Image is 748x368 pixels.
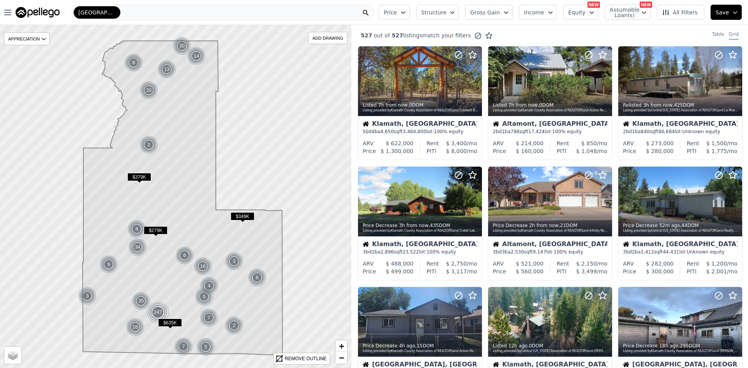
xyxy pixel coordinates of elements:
[363,268,376,275] div: Price
[427,139,439,147] div: Rent
[363,108,478,113] div: Listing provided by Klamath County Association of REALTORS and Coldwell Banker [PERSON_NAME] Premier
[446,148,467,154] span: $ 8,000
[363,249,477,255] div: 3 bd 2 ba sqft lot · 100% equity
[697,268,737,275] div: /mo
[729,31,739,40] div: Grid
[132,292,151,310] img: g1.png
[610,7,635,18] span: Assumable Loan(s)
[402,129,426,134] span: 3,484,800
[511,249,524,255] span: 2,530
[557,260,569,268] div: Rent
[361,32,372,39] span: 527
[493,249,607,255] div: 3 bd 3 ba sqft lot · 100% equity
[363,260,374,268] div: ARV
[194,257,212,276] div: 16
[16,7,60,18] img: Pellego
[379,5,410,20] button: Price
[687,147,697,155] div: PITI
[427,268,436,275] div: PITI
[399,343,415,349] time: 2025-08-27 21:20
[139,81,158,100] div: 20
[493,268,506,275] div: Price
[566,147,607,155] div: /mo
[641,249,654,255] span: 1,412
[641,129,650,134] span: 840
[623,222,738,229] div: Price Decrease , 44 DOM
[623,147,636,155] div: Price
[557,147,566,155] div: PITI
[623,268,636,275] div: Price
[663,249,679,255] span: 44,431
[78,9,116,16] span: [GEOGRAPHIC_DATA]
[248,268,266,287] div: 6
[386,261,413,267] span: $ 488,000
[199,308,218,327] div: 7
[174,337,193,356] div: 7
[285,355,326,362] div: REMOVE OUTLINE
[402,249,419,255] span: 23,522
[378,102,408,108] time: 2025-08-28 07:48
[643,102,673,108] time: 2025-08-28 03:57
[446,261,467,267] span: $ 2,750
[195,287,213,306] div: 5
[386,140,413,146] span: $ 622,000
[493,361,499,368] img: House
[623,102,738,108] div: Relisted , 425 DOM
[363,361,369,368] img: House
[390,32,403,39] span: 527
[225,252,243,271] div: 3
[157,60,176,79] div: 13
[566,268,607,275] div: /mo
[568,9,586,16] span: Equity
[158,319,182,327] span: $635K
[358,46,482,160] a: Listed 7h from now,0DOMListing provided byKlamath County Association of REALTORSand Coldwell Bank...
[563,5,598,20] button: Equity
[128,238,147,257] div: 34
[363,349,478,354] div: Listing provided by Klamath County Association of REALTORS and Action Realty
[173,37,191,55] div: 30
[557,139,569,147] div: Rent
[516,140,543,146] span: $ 214,000
[126,318,145,336] div: 16
[493,121,607,129] div: Altamont, [GEOGRAPHIC_DATA]
[716,9,729,16] span: Save
[662,9,698,16] span: All Filters
[127,173,151,181] span: $379K
[524,9,544,16] span: Income
[659,223,680,228] time: 2025-08-28 00:04
[493,139,504,147] div: ARV
[339,353,344,363] span: −
[687,139,699,147] div: Rent
[439,260,477,268] div: /mo
[493,260,504,268] div: ARV
[381,129,394,134] span: 4,650
[427,147,436,155] div: PITI
[712,31,724,40] div: Table
[446,140,467,146] span: $ 3,400
[711,5,742,20] button: Save
[658,129,675,134] span: 86,684
[576,148,597,154] span: $ 1,048
[493,102,608,108] div: Listed , 0 DOM
[351,32,493,40] div: out of listings
[706,140,727,146] span: $ 1,500
[646,261,674,267] span: $ 282,000
[78,287,97,305] div: 3
[4,347,21,364] a: Layers
[187,47,206,65] div: 14
[493,222,608,229] div: Price Decrease , 21 DOM
[516,261,543,267] span: $ 521,000
[363,129,477,135] div: 5 bd 4 ba sqft lot · 100% equity
[618,46,742,160] a: Relisted 3h from now,425DOMListing provided byCentral [US_STATE] Association of REALTORSand La Pi...
[363,241,477,249] div: Klamath, [GEOGRAPHIC_DATA]
[557,268,566,275] div: PITI
[200,276,219,295] img: g1.png
[126,318,145,336] img: g1.png
[358,166,482,280] a: Price Decrease 3h from now,435DOMListing provided byKlamath County Association of REALTORSand Cra...
[173,37,192,55] img: g1.png
[576,261,597,267] span: $ 2,150
[465,5,513,20] button: Gross Gain
[623,260,634,268] div: ARV
[569,139,607,147] div: /mo
[623,129,737,135] div: 2 bd 1 ba sqft lot · Unknown equity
